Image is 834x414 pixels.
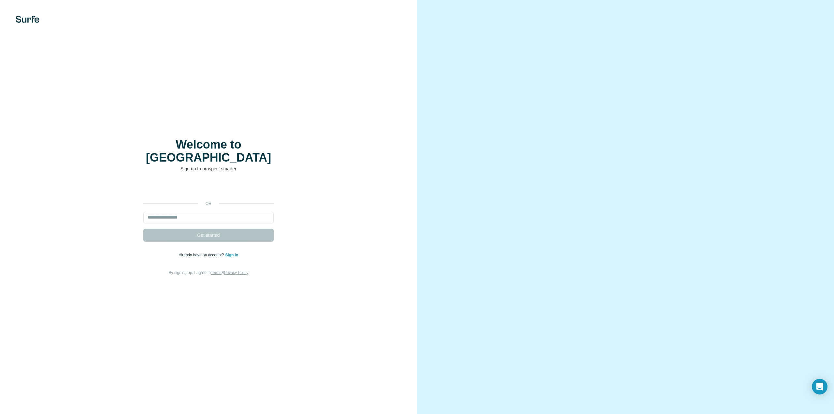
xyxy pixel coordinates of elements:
div: Open Intercom Messenger [812,379,827,394]
p: or [198,201,219,207]
img: Surfe's logo [16,16,39,23]
p: Sign up to prospect smarter [143,165,274,172]
a: Privacy Policy [224,270,249,275]
h1: Welcome to [GEOGRAPHIC_DATA] [143,138,274,164]
iframe: Przycisk Zaloguj się przez Google [140,182,277,196]
a: Sign in [225,253,238,257]
span: By signing up, I agree to & [169,270,249,275]
a: Terms [211,270,222,275]
span: Already have an account? [179,253,225,257]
